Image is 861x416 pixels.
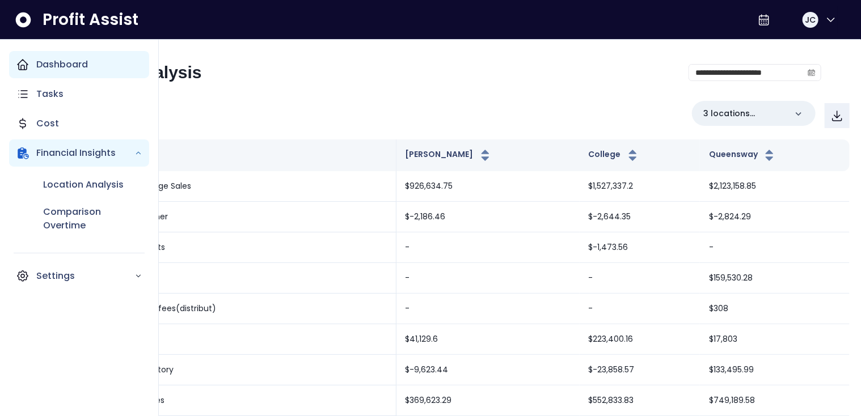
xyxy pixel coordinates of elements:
p: Financial Insights [36,146,134,160]
td: $-2,824.29 [700,202,850,232]
td: - [700,232,850,263]
td: $-1,473.56 [580,232,700,263]
svg: calendar [808,69,816,77]
span: Profit Assist [43,10,138,30]
span: JC [805,14,816,26]
button: College [589,148,640,162]
td: $223,400.16 [580,324,700,355]
td: $369,623.29 [396,385,580,416]
td: $41,129.6 [396,324,580,355]
td: $17,803 [700,324,850,355]
td: $-9,623.44 [396,355,580,385]
p: Comparison Overtime [43,205,142,232]
td: $926,634.75 [396,171,580,202]
td: $-2,186.46 [396,202,580,232]
button: Queensway [709,148,776,162]
td: $2,123,158.85 [700,171,850,202]
p: 3 locations selected [703,108,786,120]
td: $749,189.58 [700,385,850,416]
td: $133,495.99 [700,355,850,385]
td: $1,527,337.2 [580,171,700,202]
td: - [580,294,700,324]
p: Settings [36,269,134,283]
p: Tasks [36,87,64,101]
td: - [396,263,580,294]
td: - [396,294,580,324]
p: Cost [36,117,59,130]
p: Dashboard [36,58,88,71]
p: Location Analysis [43,178,124,192]
td: $308 [700,294,850,324]
td: - [580,263,700,294]
td: $-23,858.57 [580,355,700,385]
td: $159,530.28 [700,263,850,294]
td: $-2,644.35 [580,202,700,232]
button: [PERSON_NAME] [406,148,492,162]
td: - [396,232,580,263]
td: $552,833.83 [580,385,700,416]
